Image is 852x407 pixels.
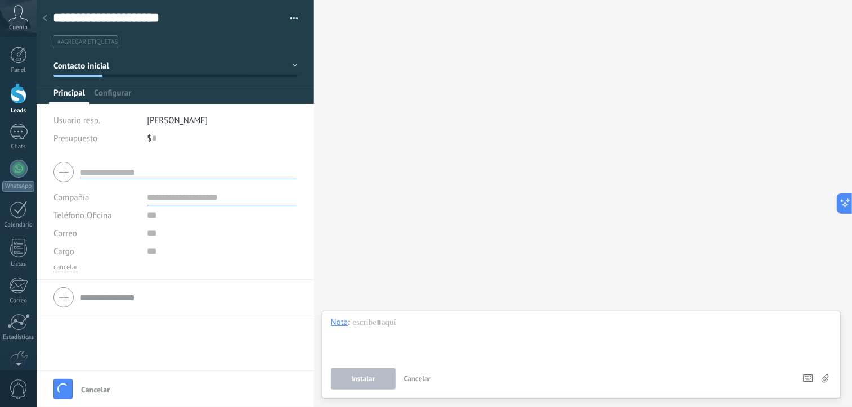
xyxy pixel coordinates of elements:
[53,115,100,126] span: Usuario resp.
[53,242,138,260] div: Cargo
[2,181,34,192] div: WhatsApp
[53,206,112,224] button: Teléfono Oficina
[351,375,375,383] span: Instalar
[2,261,35,268] div: Listas
[81,386,110,394] span: Cancelar
[94,88,131,104] span: Configurar
[147,115,208,126] span: [PERSON_NAME]
[404,374,431,383] span: Cancelar
[53,129,138,147] div: Presupuesto
[53,224,77,242] button: Correo
[348,317,349,328] span: :
[331,368,396,390] button: Instalar
[2,221,35,229] div: Calendario
[400,368,436,390] button: Cancelar
[53,111,138,129] div: Usuario resp.
[57,38,118,46] span: #agregar etiquetas
[53,263,78,272] button: cancelar
[53,228,77,239] span: Correo
[53,133,97,144] span: Presupuesto
[2,67,35,74] div: Panel
[77,380,114,398] button: Cancelar
[2,143,35,151] div: Chats
[53,88,85,104] span: Principal
[2,334,35,341] div: Estadísticas
[147,129,297,147] div: $
[2,297,35,305] div: Correo
[53,210,112,221] span: Teléfono Oficina
[2,107,35,115] div: Leads
[53,247,74,256] span: Cargo
[9,24,28,31] span: Cuenta
[53,193,89,202] label: Compañía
